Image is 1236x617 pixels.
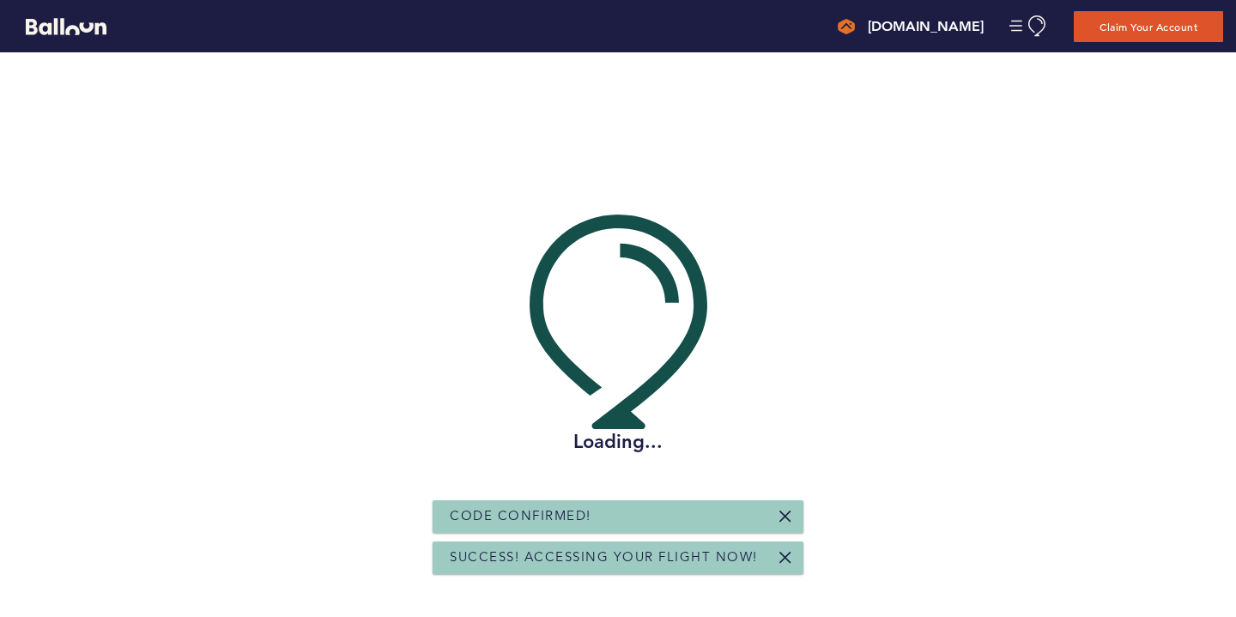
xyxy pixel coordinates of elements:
div: Success! Accessing your flight now! [433,541,803,574]
div: Code Confirmed! [433,500,803,533]
button: Manage Account [1009,15,1048,37]
h2: Loading... [530,429,707,455]
button: Claim Your Account [1074,11,1223,42]
svg: Balloon [26,18,106,35]
h4: [DOMAIN_NAME] [868,16,984,37]
a: Balloon [13,17,106,35]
